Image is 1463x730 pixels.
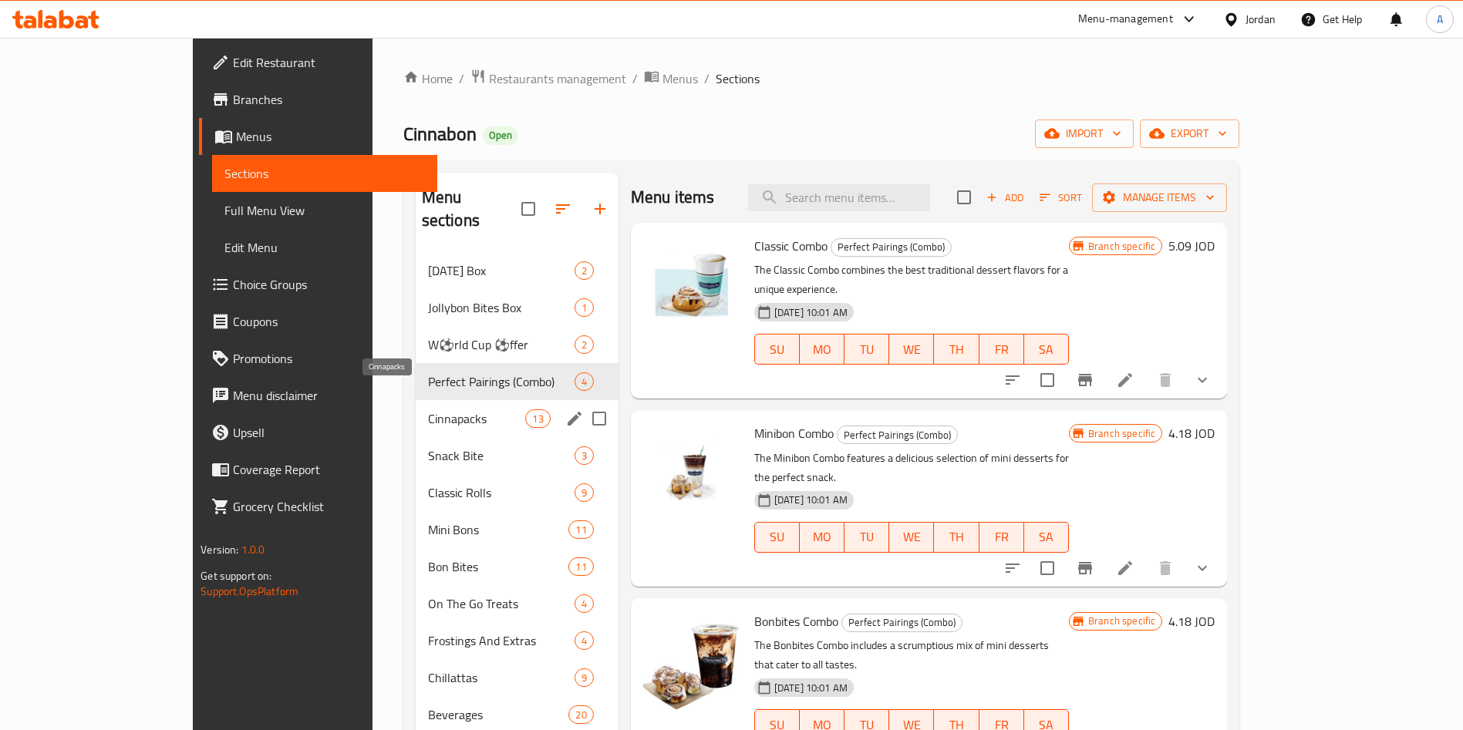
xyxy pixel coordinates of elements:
[1031,552,1064,584] span: Select to update
[416,326,619,363] div: W⚽rld Cup ⚽ffer2
[428,298,575,317] div: Jollybon Bites Box
[575,634,593,648] span: 4
[428,520,569,539] div: Mini Bons
[236,127,425,146] span: Menus
[768,493,854,507] span: [DATE] 10:01 AM
[1078,10,1173,29] div: Menu-management
[754,610,838,633] span: Bonbites Combo
[844,334,889,365] button: TU
[224,164,425,183] span: Sections
[199,118,437,155] a: Menus
[994,550,1031,587] button: sort-choices
[761,338,794,361] span: SU
[459,69,464,88] li: /
[1104,188,1215,207] span: Manage items
[403,116,477,151] span: Cinnabon
[831,238,951,256] span: Perfect Pairings (Combo)
[233,386,425,405] span: Menu disclaimer
[934,334,979,365] button: TH
[575,597,593,611] span: 4
[889,522,934,553] button: WE
[1024,334,1069,365] button: SA
[948,181,980,214] span: Select section
[416,289,619,326] div: Jollybon Bites Box1
[1030,338,1063,361] span: SA
[754,422,834,445] span: Minibon Combo
[754,522,800,553] button: SU
[568,705,593,724] div: items
[416,400,619,437] div: Cinnapacks13edit
[199,44,437,81] a: Edit Restaurant
[1082,614,1161,628] span: Branch specific
[575,335,594,354] div: items
[575,446,594,465] div: items
[568,557,593,576] div: items
[889,334,934,365] button: WE
[1147,550,1184,587] button: delete
[1082,426,1161,441] span: Branch specific
[842,614,962,631] span: Perfect Pairings (Combo)
[526,412,549,426] span: 13
[768,681,854,695] span: [DATE] 10:01 AM
[212,155,437,192] a: Sections
[416,437,619,474] div: Snack Bite3
[512,193,544,225] span: Select all sections
[1047,124,1121,143] span: import
[233,53,425,72] span: Edit Restaurant
[428,557,569,576] span: Bon Bites
[428,483,575,502] div: Classic Rolls
[800,334,844,365] button: MO
[201,540,238,560] span: Version:
[984,189,1026,207] span: Add
[716,69,760,88] span: Sections
[831,238,952,257] div: Perfect Pairings (Combo)
[1040,189,1082,207] span: Sort
[428,705,569,724] span: Beverages
[241,540,265,560] span: 1.0.0
[643,235,742,334] img: Classic Combo
[754,261,1069,299] p: The Classic Combo combines the best traditional dessert flavors for a unique experience.
[233,497,425,516] span: Grocery Checklist
[1082,239,1161,254] span: Branch specific
[428,372,575,391] div: Perfect Pairings (Combo)
[428,668,575,687] div: Chillattas
[754,334,800,365] button: SU
[428,594,575,613] span: On The Go Treats
[569,560,592,574] span: 11
[575,449,593,463] span: 3
[428,446,575,465] div: Snack Bite
[1035,119,1134,148] button: import
[416,474,619,511] div: Classic Rolls9
[199,488,437,525] a: Grocery Checklist
[428,261,575,280] span: [DATE] Box
[563,407,586,430] button: edit
[233,460,425,479] span: Coverage Report
[1168,611,1215,632] h6: 4.18 JOD
[416,622,619,659] div: Frostings And Extras4
[212,192,437,229] a: Full Menu View
[1030,186,1092,210] span: Sort items
[940,526,973,548] span: TH
[575,372,594,391] div: items
[483,129,518,142] span: Open
[643,422,742,521] img: Minibon Combo
[575,483,594,502] div: items
[575,264,593,278] span: 2
[806,338,838,361] span: MO
[428,631,575,650] span: Frostings And Extras
[416,659,619,696] div: Chillattas9
[201,566,271,586] span: Get support on:
[704,69,710,88] li: /
[1067,362,1104,399] button: Branch-specific-item
[575,301,593,315] span: 1
[1116,371,1134,389] a: Edit menu item
[980,186,1030,210] button: Add
[1152,124,1227,143] span: export
[986,338,1018,361] span: FR
[199,451,437,488] a: Coverage Report
[1184,362,1221,399] button: show more
[470,69,626,89] a: Restaurants management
